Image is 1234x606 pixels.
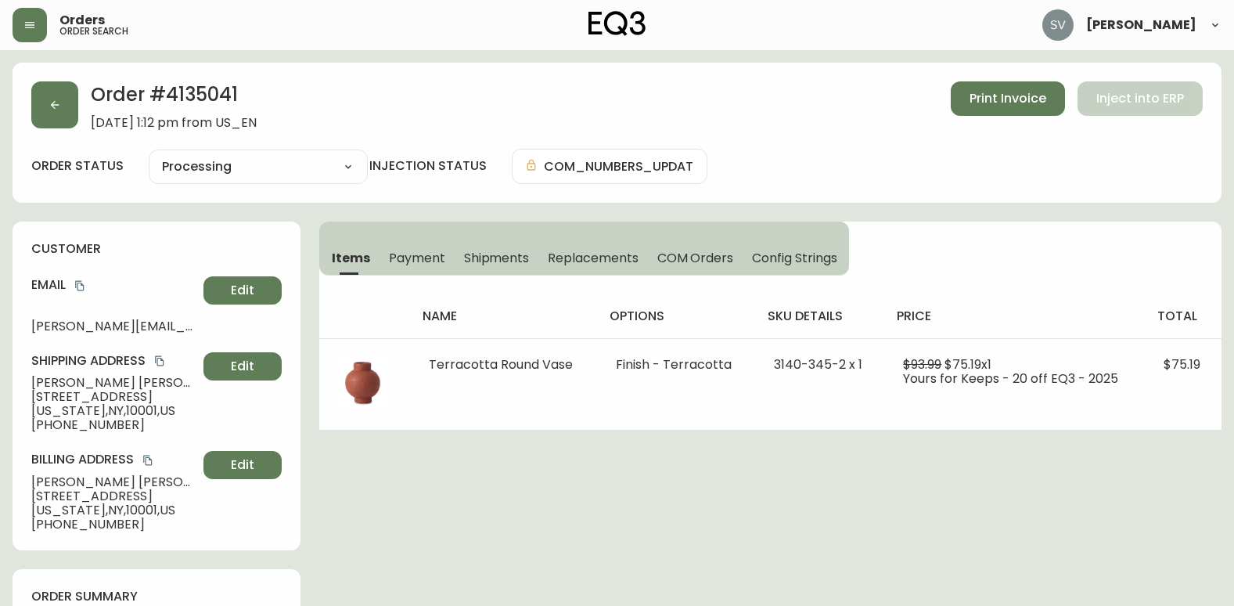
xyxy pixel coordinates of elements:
span: [STREET_ADDRESS] [31,489,197,503]
span: [US_STATE] , NY , 10001 , US [31,503,197,518]
h4: price [897,308,1132,325]
label: order status [31,157,124,175]
h4: sku details [768,308,872,325]
h4: customer [31,240,282,258]
span: 3140-345-2 x 1 [774,355,862,373]
span: [PERSON_NAME] [PERSON_NAME] [31,475,197,489]
span: Orders [59,14,105,27]
span: [PERSON_NAME][EMAIL_ADDRESS][DOMAIN_NAME] [31,319,197,334]
span: [STREET_ADDRESS] [31,390,197,404]
span: Edit [231,358,254,375]
img: 6cab127a-87a8-426d-b013-a808d5d90c70.jpg [338,358,388,408]
h4: order summary [31,588,282,605]
span: [US_STATE] , NY , 10001 , US [31,404,197,418]
h4: injection status [369,157,487,175]
h4: name [423,308,585,325]
span: Print Invoice [970,90,1046,107]
span: Edit [231,282,254,299]
span: Shipments [464,250,530,266]
h4: Email [31,276,197,294]
span: Items [332,250,370,266]
h2: Order # 4135041 [91,81,257,116]
span: [PERSON_NAME] [1086,19,1196,31]
span: $75.19 x 1 [944,355,991,373]
span: [DATE] 1:12 pm from US_EN [91,116,257,130]
button: Edit [203,451,282,479]
button: Print Invoice [951,81,1065,116]
span: Replacements [548,250,638,266]
span: $93.99 [903,355,941,373]
span: Yours for Keeps - 20 off EQ3 - 2025 [903,370,1118,388]
span: Config Strings [752,250,836,266]
button: copy [152,353,167,369]
button: copy [140,453,156,468]
button: Edit [203,276,282,305]
img: 0ef69294c49e88f033bcbeb13310b844 [1042,9,1074,41]
button: Edit [203,352,282,381]
span: [PHONE_NUMBER] [31,418,197,432]
span: Terracotta Round Vase [429,355,573,373]
h4: Shipping Address [31,352,197,370]
span: COM Orders [657,250,734,266]
span: Edit [231,456,254,474]
span: [PHONE_NUMBER] [31,518,197,532]
img: logo [588,11,646,36]
span: Payment [389,250,445,266]
button: copy [72,278,88,294]
h4: total [1157,308,1209,325]
h4: Billing Address [31,451,197,468]
li: Finish - Terracotta [616,358,736,372]
span: $75.19 [1164,355,1200,373]
h5: order search [59,27,128,36]
span: [PERSON_NAME] [PERSON_NAME] [31,376,197,390]
h4: options [610,308,743,325]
